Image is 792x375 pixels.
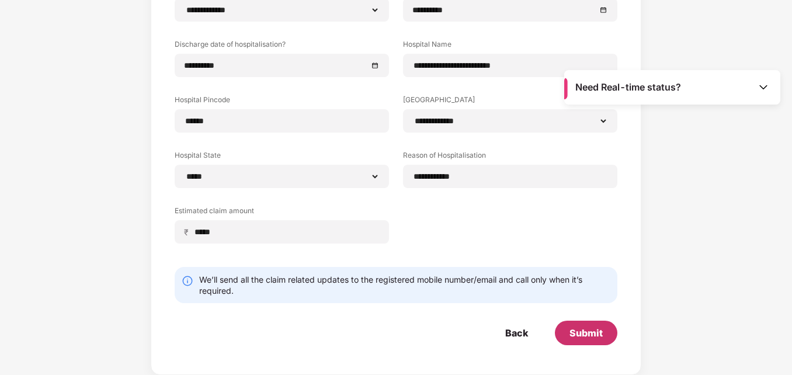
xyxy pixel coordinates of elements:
div: Submit [569,327,603,339]
span: Need Real-time status? [575,81,681,93]
label: Reason of Hospitalisation [403,150,617,165]
label: Hospital Pincode [175,95,389,109]
label: Hospital State [175,150,389,165]
div: We’ll send all the claim related updates to the registered mobile number/email and call only when... [199,274,610,296]
img: svg+xml;base64,PHN2ZyBpZD0iSW5mby0yMHgyMCIgeG1sbnM9Imh0dHA6Ly93d3cudzMub3JnLzIwMDAvc3ZnIiB3aWR0aD... [182,275,193,287]
label: Hospital Name [403,39,617,54]
span: ₹ [184,227,193,238]
label: Discharge date of hospitalisation? [175,39,389,54]
label: [GEOGRAPHIC_DATA] [403,95,617,109]
label: Estimated claim amount [175,206,389,220]
div: Back [505,327,528,339]
img: Toggle Icon [758,81,769,93]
